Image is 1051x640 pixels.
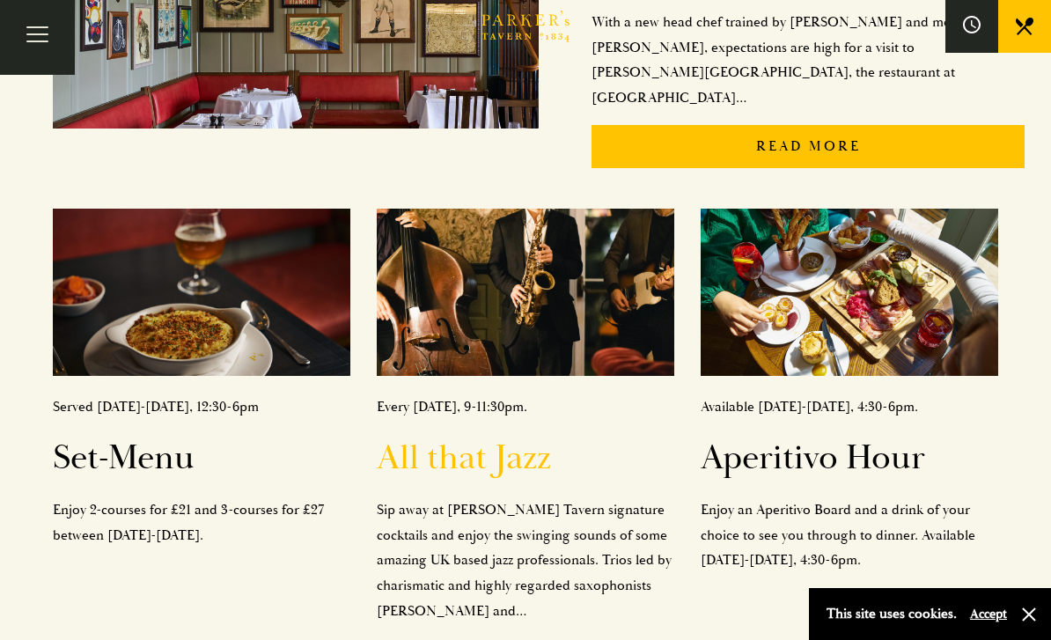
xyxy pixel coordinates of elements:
h2: All that Jazz [377,438,674,480]
button: Accept [970,606,1007,622]
p: Enjoy an Aperitivo Board and a drink of your choice to see you through to dinner. Available [DATE... [701,497,998,573]
a: Available [DATE]-[DATE], 4:30-6pm.Aperitivo HourEnjoy an Aperitivo Board and a drink of your choi... [701,209,998,573]
p: Read More [592,125,1025,168]
p: This site uses cookies. [827,601,957,627]
p: With a new head chef trained by [PERSON_NAME] and mentored by [PERSON_NAME], expectations are hig... [592,10,1025,111]
a: Served [DATE]-[DATE], 12:30-6pmSet-MenuEnjoy 2-courses for £21 and 3-courses for £27 between [DAT... [53,209,350,548]
button: Close and accept [1020,606,1038,623]
p: Available [DATE]-[DATE], 4:30-6pm. [701,394,998,420]
p: Every [DATE], 9-11:30pm. [377,394,674,420]
h2: Set-Menu [53,438,350,480]
h2: Aperitivo Hour [701,438,998,480]
a: Every [DATE], 9-11:30pm.All that JazzSip away at [PERSON_NAME] Tavern signature cocktails and enj... [377,209,674,624]
p: Sip away at [PERSON_NAME] Tavern signature cocktails and enjoy the swinging sounds of some amazin... [377,497,674,624]
p: Served [DATE]-[DATE], 12:30-6pm [53,394,350,420]
p: Enjoy 2-courses for £21 and 3-courses for £27 between [DATE]-[DATE]. [53,497,350,548]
